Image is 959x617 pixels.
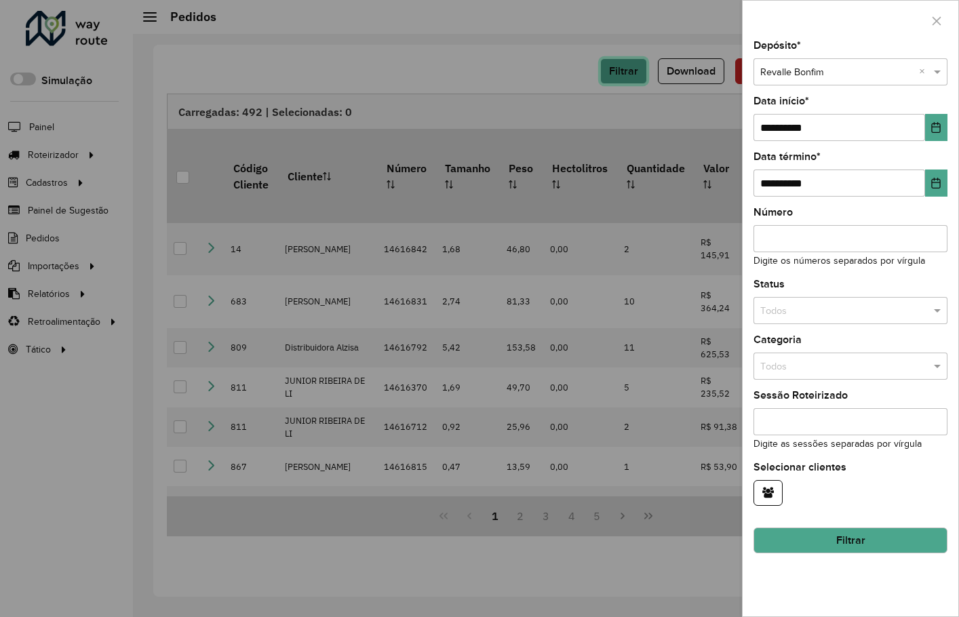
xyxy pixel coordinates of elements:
label: Selecionar clientes [753,459,846,475]
label: Categoria [753,332,802,348]
button: Choose Date [925,114,947,141]
label: Número [753,204,793,220]
label: Depósito [753,37,801,54]
label: Data início [753,93,809,109]
button: Choose Date [925,170,947,197]
label: Sessão Roteirizado [753,387,848,403]
span: Clear all [919,65,931,80]
label: Status [753,276,785,292]
label: Data término [753,148,821,165]
small: Digite as sessões separadas por vírgula [753,439,922,449]
small: Digite os números separados por vírgula [753,256,925,266]
button: Filtrar [753,528,947,553]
